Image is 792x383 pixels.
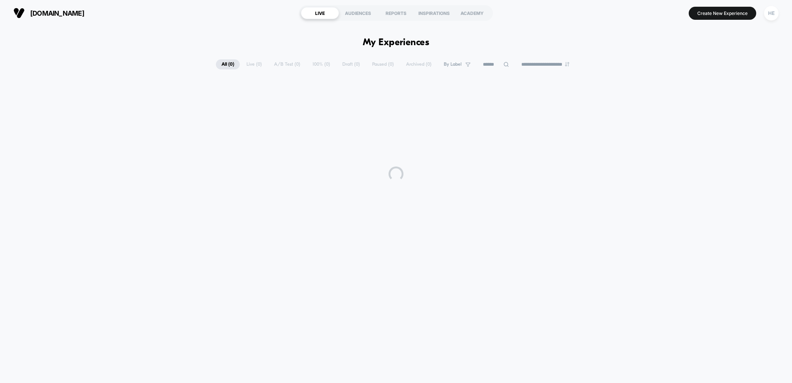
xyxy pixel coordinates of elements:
div: ACADEMY [453,7,491,19]
h1: My Experiences [363,37,430,48]
div: INSPIRATIONS [415,7,453,19]
span: By Label [444,62,462,67]
img: end [565,62,569,66]
button: [DOMAIN_NAME] [11,7,87,19]
span: All ( 0 ) [216,59,240,69]
div: HE [764,6,779,21]
div: REPORTS [377,7,415,19]
div: AUDIENCES [339,7,377,19]
button: HE [762,6,781,21]
span: [DOMAIN_NAME] [30,9,84,17]
div: LIVE [301,7,339,19]
button: Create New Experience [689,7,756,20]
img: Visually logo [13,7,25,19]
